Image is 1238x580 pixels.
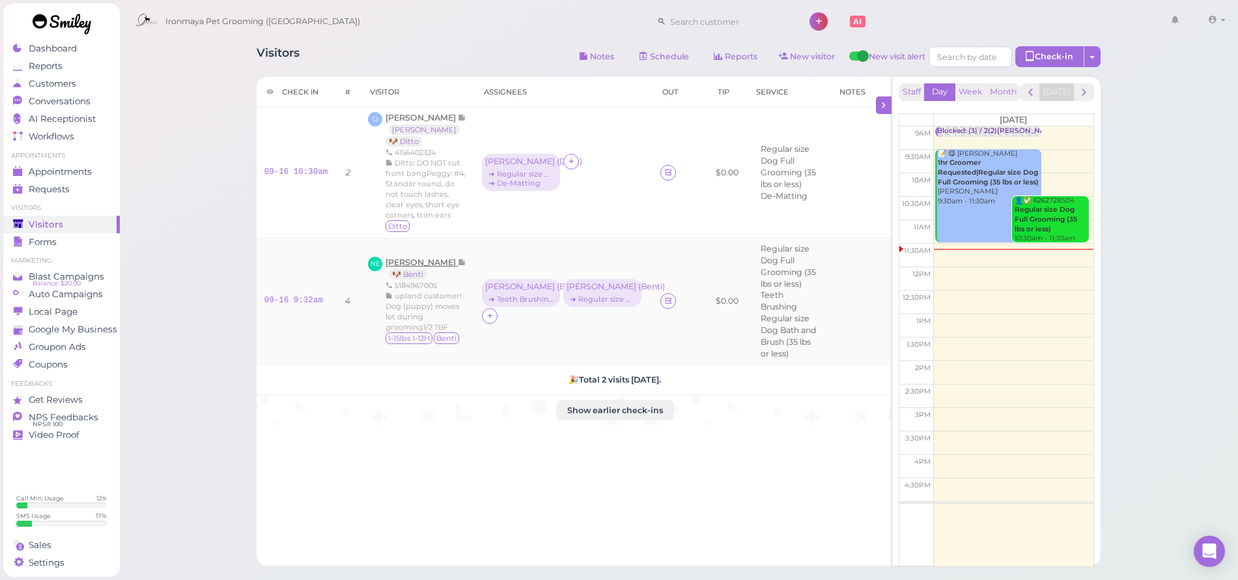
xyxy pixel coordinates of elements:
[33,278,81,289] span: Balance: $20.00
[386,220,410,232] span: Ditto
[929,46,1012,67] input: Search by date
[628,46,700,67] a: Schedule
[368,257,382,271] span: NE
[29,271,104,282] span: Blast Campaigns
[3,151,120,160] li: Appointments
[29,306,77,317] span: Local Page
[915,411,931,419] span: 3pm
[904,246,931,255] span: 11:30am
[29,61,63,72] span: Reports
[29,557,64,568] span: Settings
[165,3,360,40] span: Ironmaya Pet Grooming ([GEOGRAPHIC_DATA])
[96,512,107,520] div: 17 %
[3,128,120,145] a: Workflows
[3,356,120,373] a: Coupons
[3,256,120,265] li: Marketing
[830,77,913,108] th: Notes
[3,285,120,303] a: Auto Campaigns
[905,481,931,489] span: 4:30pm
[905,434,931,442] span: 3:30pm
[3,426,120,444] a: Video Proof
[757,313,822,359] li: Regular size Dog Bath and Brush (35 lbs or less)
[903,293,931,302] span: 12:30pm
[937,149,1041,207] div: 📝 😋 [PERSON_NAME] [PERSON_NAME] 9:30am - 11:30am
[29,289,103,300] span: Auto Campaigns
[556,400,674,421] button: Show earlier check-ins
[386,113,458,123] span: [PERSON_NAME]
[938,158,1039,186] b: 1hr Groomer Requested|Regular size Dog Full Grooming (35 lbs or less)
[869,51,925,70] span: New visit alert
[29,131,74,142] span: Workflows
[482,279,645,308] div: [PERSON_NAME] (Benti) ➔ Teeth Brushing [PERSON_NAME] (Benti) ➔ Regular size Dog Full Grooming (35...
[3,203,120,212] li: Visitors
[3,379,120,388] li: Feedbacks
[757,243,822,289] li: Regular size Dog Full Grooming (35 lbs or less)
[386,291,462,332] span: upland customer! Dog (puppy) moves lot during grooming1/2 TBF
[257,77,336,108] th: Check in
[29,166,92,177] span: Appointments
[29,78,76,89] span: Customers
[264,167,328,177] a: 09-16 10:30am
[955,83,987,101] button: Week
[768,46,846,67] a: New visitor
[386,136,422,147] a: 🐶 Ditto
[916,317,931,325] span: 1pm
[485,179,557,188] div: ➔ De-Matting
[757,289,822,313] li: Teeth Brushing
[16,494,64,502] div: Call Min. Usage
[29,394,83,405] span: Get Reviews
[899,83,925,101] button: Staff
[1015,205,1077,233] b: Regular size Dog Full Grooming (35 lbs or less)
[386,280,466,291] div: 5184967005
[907,340,931,349] span: 1:30pm
[3,536,120,554] a: Sales
[915,364,931,372] span: 2pm
[389,124,460,135] a: [PERSON_NAME]
[3,40,120,57] a: Dashboard
[914,457,931,466] span: 4pm
[29,341,86,353] span: Groupon Ads
[33,419,63,429] span: NPS® 100
[257,46,300,70] h1: Visitors
[346,167,350,177] i: 2
[3,303,120,321] a: Local Page
[3,554,120,572] a: Settings
[29,184,70,195] span: Requests
[29,412,98,423] span: NPS Feedbacks
[1194,536,1225,567] div: Open Intercom Messenger
[389,269,427,280] a: 🐶 Benti
[1015,46,1084,67] div: Check-in
[264,375,966,384] h5: 🎉 Total 2 visits [DATE].
[1020,83,1041,101] button: prev
[29,359,68,370] span: Coupons
[345,87,350,97] div: #
[902,199,931,208] span: 10:30am
[924,83,955,101] button: Day
[666,11,792,32] input: Search customer
[3,110,120,128] a: AI Receptionist
[345,296,350,306] i: 4
[434,332,459,344] span: Benti
[29,324,117,335] span: Google My Business
[912,270,931,278] span: 12pm
[708,77,746,108] th: Tip
[458,257,466,267] span: Note
[29,96,91,107] span: Conversations
[3,181,120,198] a: Requests
[986,83,1020,101] button: Month
[3,233,120,251] a: Forms
[386,332,432,344] span: 1-15lbs 1-12H
[708,108,746,239] td: $0.00
[96,494,107,502] div: 12 %
[29,540,51,551] span: Sales
[3,338,120,356] a: Groupon Ads
[3,57,120,75] a: Reports
[905,387,931,396] span: 2:30pm
[29,113,96,124] span: AI Receptionist
[905,152,931,161] span: 9:30am
[485,282,557,291] div: [PERSON_NAME] ( Benti )
[474,77,653,108] th: Assignees
[703,46,768,67] a: Reports
[757,190,811,202] li: De-Matting
[386,113,466,146] a: [PERSON_NAME] [PERSON_NAME] 🐶 Ditto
